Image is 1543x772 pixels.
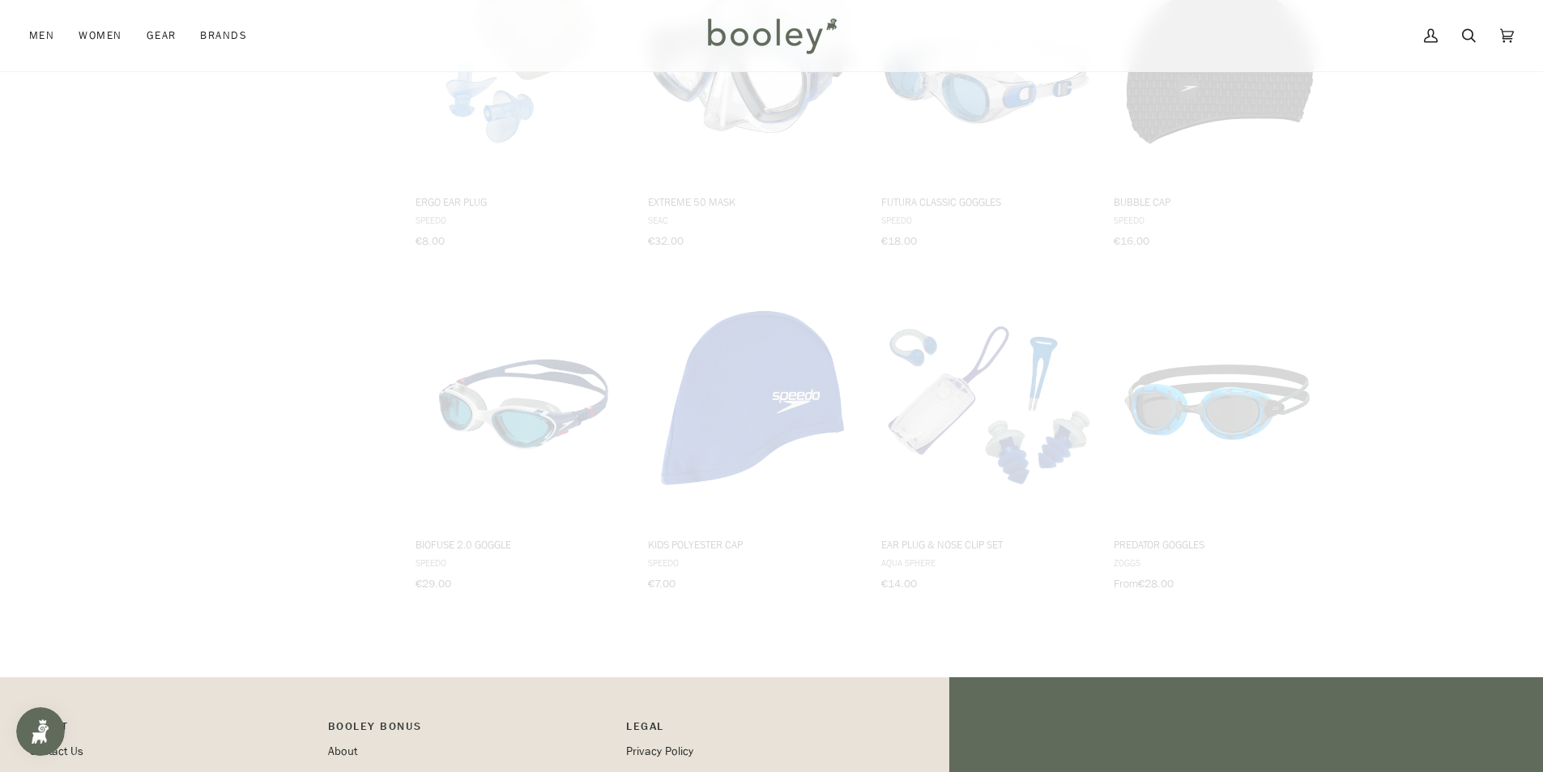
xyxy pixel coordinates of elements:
[29,718,312,743] p: Pipeline_Footer Main
[147,28,177,44] span: Gear
[701,12,842,59] img: Booley
[16,707,65,756] iframe: Button to open loyalty program pop-up
[626,718,909,743] p: Pipeline_Footer Sub
[328,744,357,759] a: About
[328,718,611,743] p: Booley Bonus
[29,28,54,44] span: Men
[200,28,247,44] span: Brands
[79,28,121,44] span: Women
[626,744,693,759] a: Privacy Policy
